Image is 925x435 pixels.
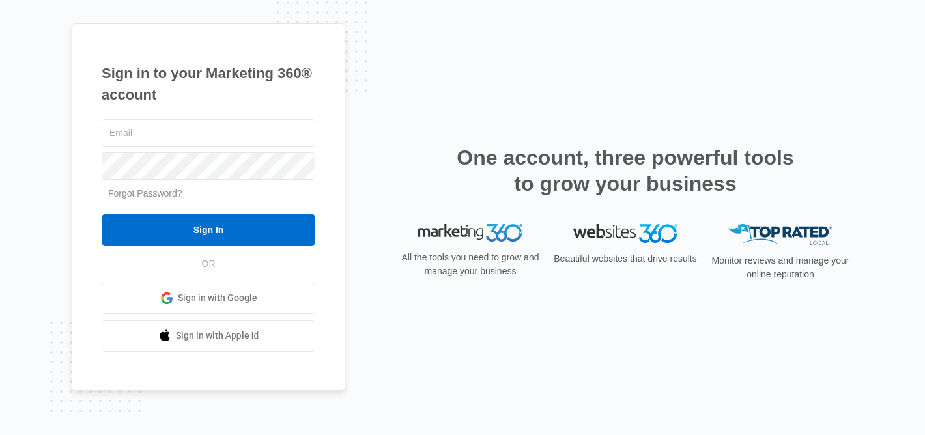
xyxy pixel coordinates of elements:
p: Monitor reviews and manage your online reputation [707,254,853,281]
img: Top Rated Local [728,224,832,246]
h1: Sign in to your Marketing 360® account [102,63,315,105]
p: Beautiful websites that drive results [552,252,698,266]
input: Email [102,119,315,147]
a: Sign in with Google [102,283,315,314]
span: Sign in with Apple Id [176,329,259,343]
h2: One account, three powerful tools to grow your business [453,145,798,197]
input: Sign In [102,214,315,246]
span: OR [193,257,225,271]
span: Sign in with Google [178,291,257,305]
p: All the tools you need to grow and manage your business [397,251,543,278]
a: Forgot Password? [108,188,182,199]
a: Sign in with Apple Id [102,320,315,352]
img: Marketing 360 [418,224,522,242]
img: Websites 360 [573,224,677,243]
